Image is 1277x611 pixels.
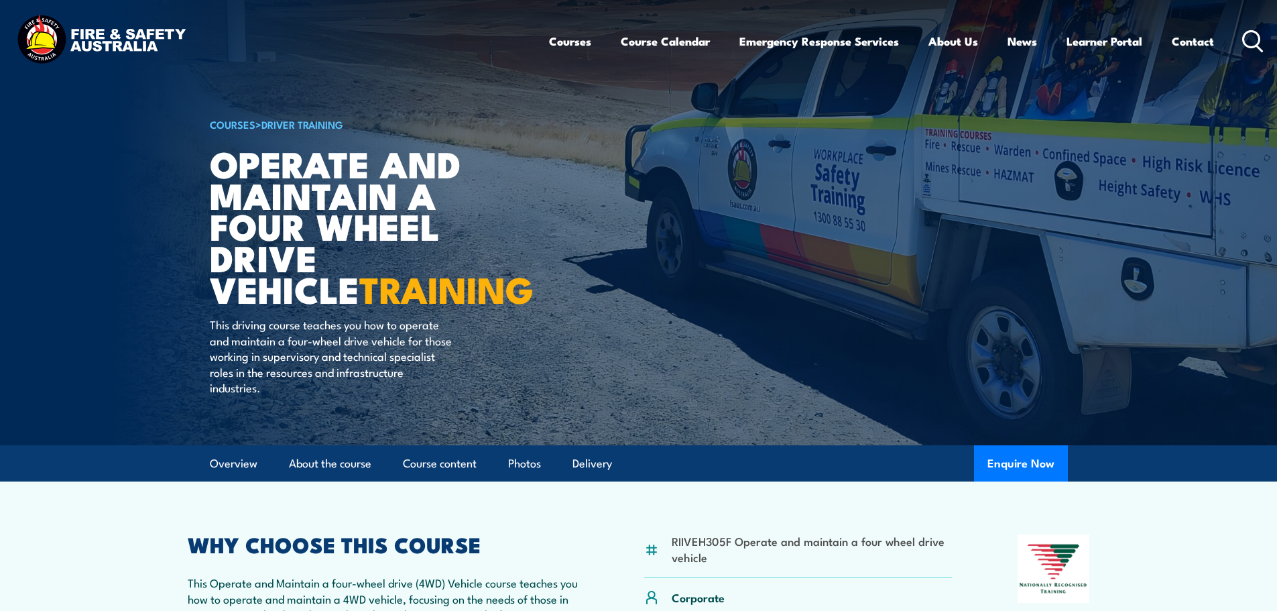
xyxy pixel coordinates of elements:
[508,446,541,482] a: Photos
[928,23,978,59] a: About Us
[572,446,612,482] a: Delivery
[210,117,255,131] a: COURSES
[210,446,257,482] a: Overview
[1018,535,1090,603] img: Nationally Recognised Training logo.
[188,535,579,553] h2: WHY CHOOSE THIS COURSE
[549,23,591,59] a: Courses
[974,445,1068,482] button: Enquire Now
[1008,23,1037,59] a: News
[1067,23,1142,59] a: Learner Portal
[289,446,371,482] a: About the course
[210,148,541,304] h1: Operate and Maintain a Four Wheel Drive Vehicle
[672,533,953,565] li: RIIVEH305F Operate and maintain a four wheel drive vehicle
[1172,23,1214,59] a: Contact
[210,116,541,132] h6: >
[739,23,899,59] a: Emergency Response Services
[359,260,534,316] strong: TRAINING
[621,23,710,59] a: Course Calendar
[210,317,454,395] p: This driving course teaches you how to operate and maintain a four-wheel drive vehicle for those ...
[403,446,477,482] a: Course content
[672,590,725,605] p: Corporate
[261,117,343,131] a: Driver Training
